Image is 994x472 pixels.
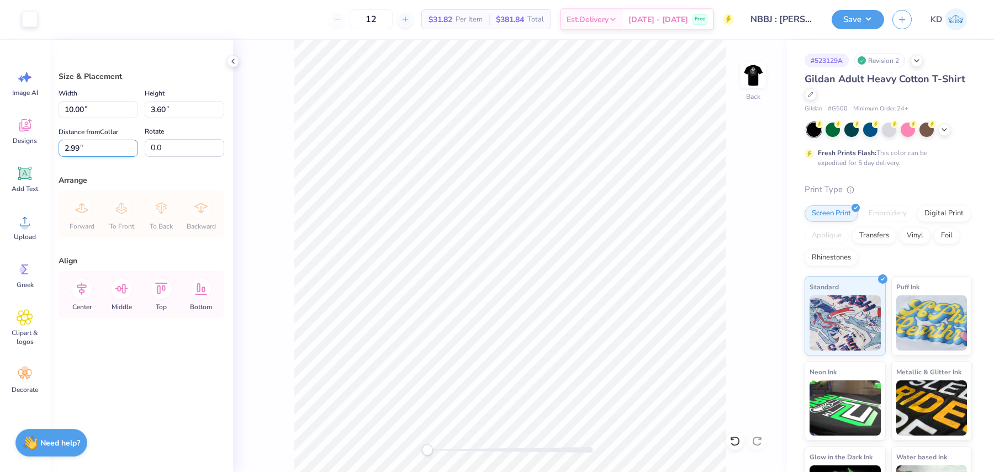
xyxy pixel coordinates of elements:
[156,303,167,311] span: Top
[628,14,688,25] span: [DATE] - [DATE]
[896,281,919,293] span: Puff Ink
[818,149,876,157] strong: Fresh Prints Flash:
[818,148,954,168] div: This color can be expedited for 5 day delivery.
[945,8,967,30] img: Karen Danielle Caguimbay
[17,280,34,289] span: Greek
[59,71,224,82] div: Size & Placement
[190,303,212,311] span: Bottom
[59,255,224,267] div: Align
[40,438,80,448] strong: Need help?
[456,14,483,25] span: Per Item
[854,54,905,67] div: Revision 2
[59,87,77,100] label: Width
[810,366,837,378] span: Neon Ink
[695,15,705,23] span: Free
[805,205,858,222] div: Screen Print
[805,72,965,86] span: Gildan Adult Heavy Cotton T-Shirt
[112,303,132,311] span: Middle
[900,227,930,244] div: Vinyl
[896,366,961,378] span: Metallic & Glitter Ink
[422,444,433,455] div: Accessibility label
[926,8,972,30] a: KD
[746,92,760,102] div: Back
[12,385,38,394] span: Decorate
[567,14,609,25] span: Est. Delivery
[934,227,960,244] div: Foil
[852,227,896,244] div: Transfers
[930,13,942,26] span: KD
[12,88,38,97] span: Image AI
[350,9,393,29] input: – –
[805,227,849,244] div: Applique
[896,451,947,463] span: Water based Ink
[145,125,164,138] label: Rotate
[496,14,524,25] span: $381.84
[810,281,839,293] span: Standard
[810,451,873,463] span: Glow in the Dark Ink
[742,8,823,30] input: Untitled Design
[861,205,914,222] div: Embroidery
[810,295,881,351] img: Standard
[805,104,822,114] span: Gildan
[12,184,38,193] span: Add Text
[145,87,165,100] label: Height
[805,54,849,67] div: # 523129A
[72,303,92,311] span: Center
[59,174,224,186] div: Arrange
[14,232,36,241] span: Upload
[810,380,881,436] img: Neon Ink
[805,183,972,196] div: Print Type
[7,328,43,346] span: Clipart & logos
[59,125,118,139] label: Distance from Collar
[742,64,764,86] img: Back
[896,380,967,436] img: Metallic & Glitter Ink
[429,14,452,25] span: $31.82
[527,14,544,25] span: Total
[805,250,858,266] div: Rhinestones
[917,205,971,222] div: Digital Print
[832,10,884,29] button: Save
[896,295,967,351] img: Puff Ink
[828,104,848,114] span: # G500
[853,104,908,114] span: Minimum Order: 24 +
[13,136,37,145] span: Designs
